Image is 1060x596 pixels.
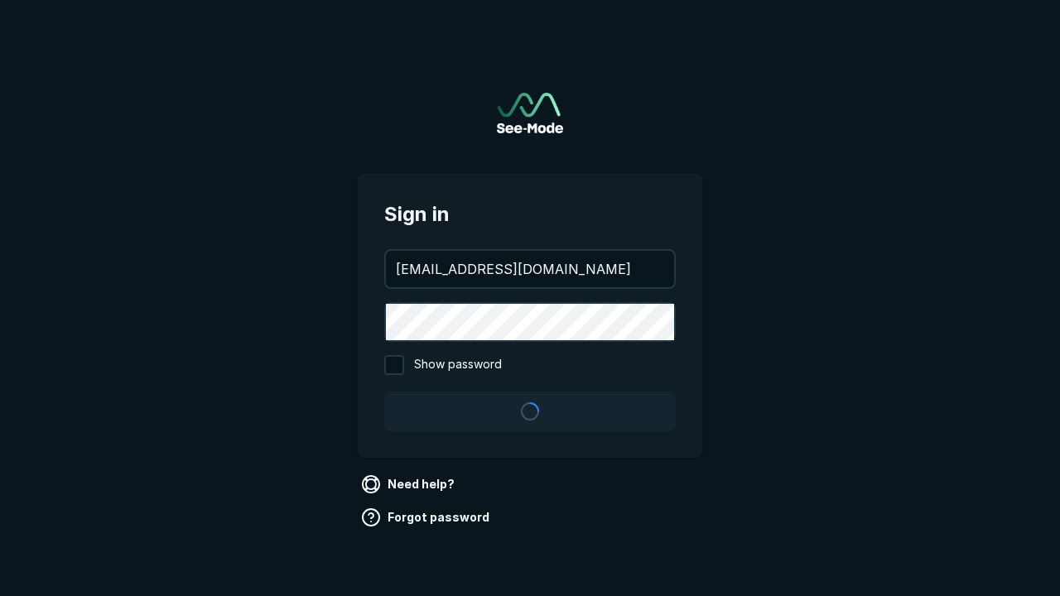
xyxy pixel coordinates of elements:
a: Go to sign in [497,93,563,133]
span: Sign in [384,199,676,229]
span: Show password [414,355,502,375]
a: Forgot password [358,504,496,531]
a: Need help? [358,471,461,497]
input: your@email.com [386,251,674,287]
img: See-Mode Logo [497,93,563,133]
